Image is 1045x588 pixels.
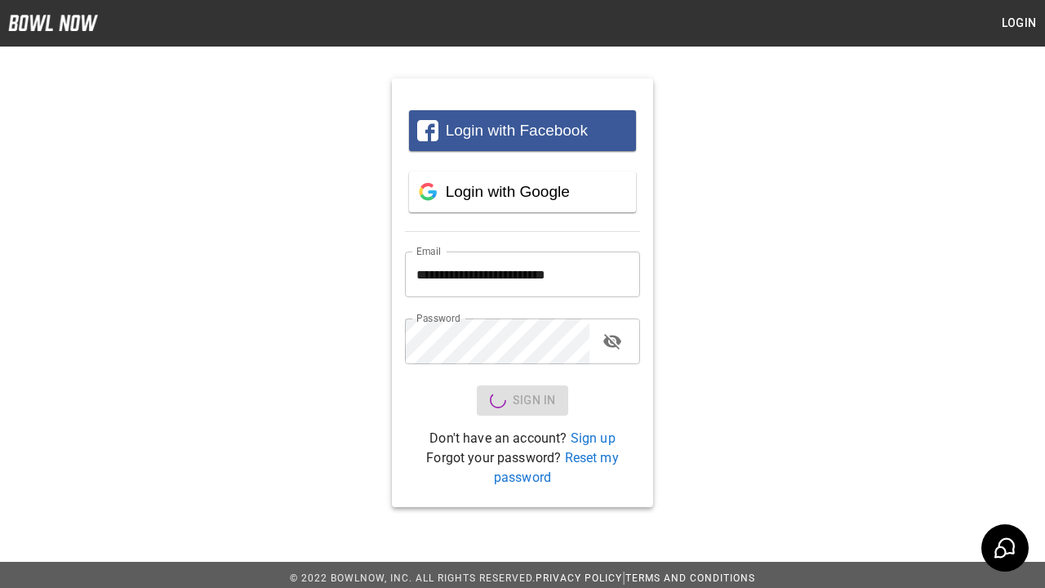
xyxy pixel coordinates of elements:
[625,572,755,584] a: Terms and Conditions
[405,429,640,448] p: Don't have an account?
[571,430,616,446] a: Sign up
[405,448,640,488] p: Forgot your password?
[446,183,570,200] span: Login with Google
[494,450,619,485] a: Reset my password
[536,572,622,584] a: Privacy Policy
[446,122,588,139] span: Login with Facebook
[993,8,1045,38] button: Login
[290,572,536,584] span: © 2022 BowlNow, Inc. All Rights Reserved.
[409,110,636,151] button: Login with Facebook
[8,15,98,31] img: logo
[596,325,629,358] button: toggle password visibility
[409,171,636,212] button: Login with Google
